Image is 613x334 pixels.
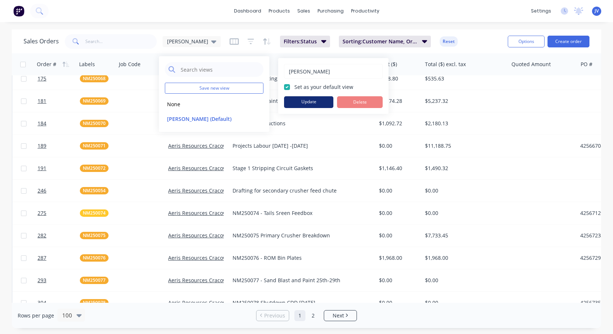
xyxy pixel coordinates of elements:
[265,6,294,17] div: products
[425,187,502,194] div: $0.00
[379,97,417,105] div: $2,174.28
[83,120,106,127] span: NM250070
[294,6,314,17] div: sales
[167,37,208,45] span: [PERSON_NAME]
[294,310,305,321] a: Page 1 is your current page
[379,75,417,82] div: $458.80
[379,165,417,172] div: $1,146.40
[24,38,59,45] h1: Sales Orders
[80,187,109,194] button: NM250054
[83,165,106,172] span: NM250072
[379,120,417,127] div: $1,092.72
[580,254,612,262] div: 42567295
[256,312,289,319] a: Previous page
[168,232,256,239] a: Aeris Resources Cracow Operations
[425,232,502,239] div: $7,733.45
[333,312,344,319] span: Next
[38,299,46,306] span: 304
[83,97,106,105] span: NM250069
[168,277,256,284] a: Aeris Resources Cracow Operations
[38,269,80,291] a: 293
[425,209,502,217] div: $0.00
[339,36,431,47] button: Sorting:Customer Name, Order #
[38,68,80,90] a: 175
[85,34,157,49] input: Search...
[379,299,417,306] div: $0.00
[165,83,263,94] button: Save new view
[233,232,366,239] div: NM250075 Primary Crusher Breakdown
[83,277,106,284] span: NM250077
[168,165,256,172] a: Aeris Resources Cracow Operations
[38,180,80,202] a: 246
[337,96,383,108] button: Delete
[80,165,109,172] button: NM250072
[38,209,46,217] span: 275
[80,232,109,239] button: NM250075
[38,232,46,239] span: 282
[83,75,106,82] span: NM250068
[379,209,417,217] div: $0.00
[288,64,379,78] input: Enter view name...
[233,142,366,150] div: Projects Labour [DATE] -[DATE]
[80,120,109,127] button: NM250070
[83,142,106,150] span: NM250071
[511,61,551,68] div: Quoted Amount
[38,247,80,269] a: 287
[379,254,417,262] div: $1,968.00
[165,115,249,123] button: [PERSON_NAME] (Default)
[294,83,353,91] label: Set as your default view
[347,6,383,17] div: productivity
[38,112,80,134] a: 184
[38,254,46,262] span: 287
[580,299,612,306] div: 42567354
[425,142,502,150] div: $11,188.75
[233,299,366,306] div: NM250078 Shutdown CDD [DATE]
[527,6,555,17] div: settings
[284,96,333,108] button: Update
[83,254,106,262] span: NM250076
[233,277,366,284] div: NM250077 - Sand Blast and Paint 25th-29th
[119,61,141,68] div: Job Code
[80,142,109,150] button: NM250071
[38,277,46,284] span: 293
[18,312,54,319] span: Rows per page
[425,254,502,262] div: $1,968.00
[379,187,417,194] div: $0.00
[233,187,366,194] div: Drafting for secondary crusher feed chute
[425,61,466,68] div: Total ($) excl. tax
[180,62,260,77] input: Search views
[425,75,502,82] div: $535.63
[379,277,417,284] div: $0.00
[580,232,612,239] div: 42567233
[581,61,592,68] div: PO #
[233,254,366,262] div: NM250076 - ROM Bin Plates
[165,100,249,108] button: None
[595,8,599,14] span: JV
[38,75,46,82] span: 175
[343,38,418,45] span: Sorting: Customer Name, Order #
[38,225,80,247] a: 282
[80,97,109,105] button: NM250069
[425,165,502,172] div: $1,490.32
[168,187,256,194] a: Aeris Resources Cracow Operations
[308,310,319,321] a: Page 2
[80,299,109,306] button: NM250078
[425,120,502,127] div: $2,180.13
[38,97,46,105] span: 181
[38,157,80,179] a: 191
[38,187,46,194] span: 246
[233,120,366,127] div: Medicals - Inductions
[13,6,24,17] img: Factory
[80,254,109,262] button: NM250076
[440,36,458,47] button: Reset
[168,299,256,306] a: Aeris Resources Cracow Operations
[38,142,46,150] span: 189
[168,254,256,261] a: Aeris Resources Cracow Operations
[38,292,80,314] a: 304
[38,135,80,157] a: 189
[80,277,109,284] button: NM250077
[80,209,109,217] button: NM250074
[168,209,256,216] a: Aeris Resources Cracow Operations
[425,97,502,105] div: $5,237.32
[38,165,46,172] span: 191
